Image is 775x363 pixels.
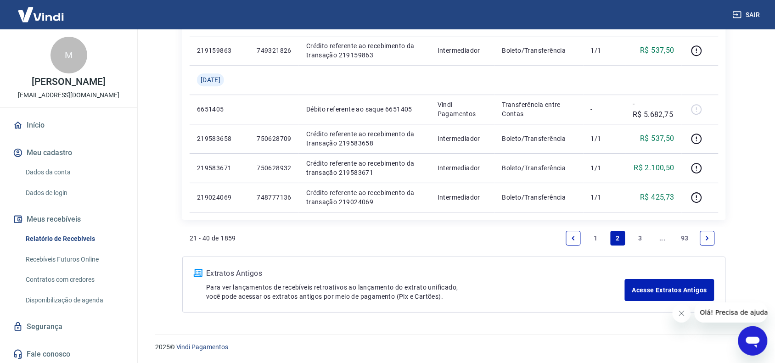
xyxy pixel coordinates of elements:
[32,77,105,87] p: [PERSON_NAME]
[11,209,126,229] button: Meus recebíveis
[591,105,618,114] p: -
[197,163,242,173] p: 219583671
[306,129,423,148] p: Crédito referente ao recebimento da transação 219583658
[591,46,618,55] p: 1/1
[438,46,488,55] p: Intermediador
[22,229,126,248] a: Relatório de Recebíveis
[22,184,126,202] a: Dados de login
[257,193,292,202] p: 748777136
[11,317,126,337] a: Segurança
[11,143,126,163] button: Meu cadastro
[18,90,119,100] p: [EMAIL_ADDRESS][DOMAIN_NAME]
[306,105,423,114] p: Débito referente ao saque 6651405
[306,188,423,207] p: Crédito referente ao recebimento da transação 219024069
[51,37,87,73] div: M
[502,163,576,173] p: Boleto/Transferência
[625,279,714,301] a: Acesse Extratos Antigos
[438,134,488,143] p: Intermediador
[197,105,242,114] p: 6651405
[22,163,126,182] a: Dados da conta
[502,46,576,55] p: Boleto/Transferência
[176,343,228,351] a: Vindi Pagamentos
[502,100,576,118] p: Transferência entre Contas
[197,134,242,143] p: 219583658
[566,231,581,246] a: Previous page
[640,45,675,56] p: R$ 537,50
[206,283,625,301] p: Para ver lançamentos de recebíveis retroativos ao lançamento do extrato unificado, você pode aces...
[634,162,674,173] p: R$ 2.100,50
[22,291,126,310] a: Disponibilização de agenda
[591,193,618,202] p: 1/1
[306,159,423,177] p: Crédito referente ao recebimento da transação 219583671
[438,100,488,118] p: Vindi Pagamentos
[695,302,768,323] iframe: Mensagem da empresa
[190,234,236,243] p: 21 - 40 de 1859
[700,231,715,246] a: Next page
[206,268,625,279] p: Extratos Antigos
[257,134,292,143] p: 750628709
[438,193,488,202] p: Intermediador
[155,342,753,352] p: 2025 ©
[6,6,77,14] span: Olá! Precisa de ajuda?
[633,231,648,246] a: Page 3
[502,193,576,202] p: Boleto/Transferência
[611,231,625,246] a: Page 2 is your current page
[640,133,675,144] p: R$ 537,50
[11,115,126,135] a: Início
[589,231,603,246] a: Page 1
[655,231,670,246] a: Jump forward
[738,326,768,356] iframe: Botão para abrir a janela de mensagens
[257,163,292,173] p: 750628932
[591,134,618,143] p: 1/1
[438,163,488,173] p: Intermediador
[257,46,292,55] p: 749321826
[306,41,423,60] p: Crédito referente ao recebimento da transação 219159863
[201,75,220,84] span: [DATE]
[22,250,126,269] a: Recebíveis Futuros Online
[633,98,674,120] p: -R$ 5.682,75
[591,163,618,173] p: 1/1
[673,304,691,323] iframe: Fechar mensagem
[197,46,242,55] p: 219159863
[502,134,576,143] p: Boleto/Transferência
[11,0,71,28] img: Vindi
[678,231,693,246] a: Page 93
[197,193,242,202] p: 219024069
[562,227,719,249] ul: Pagination
[22,270,126,289] a: Contratos com credores
[731,6,764,23] button: Sair
[640,192,675,203] p: R$ 425,73
[194,269,202,277] img: ícone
